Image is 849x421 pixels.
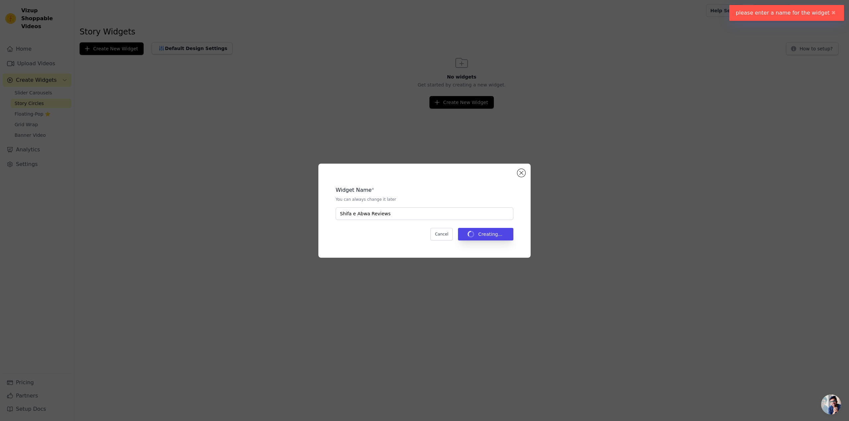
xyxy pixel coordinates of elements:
[517,169,525,177] button: Close modal
[336,186,372,194] legend: Widget Name
[336,197,513,202] p: You can always change it later
[430,228,453,240] button: Cancel
[458,228,513,240] button: Creating...
[729,5,844,21] div: please enter a name for the widget
[821,395,841,414] div: Open chat
[830,9,837,17] button: Close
